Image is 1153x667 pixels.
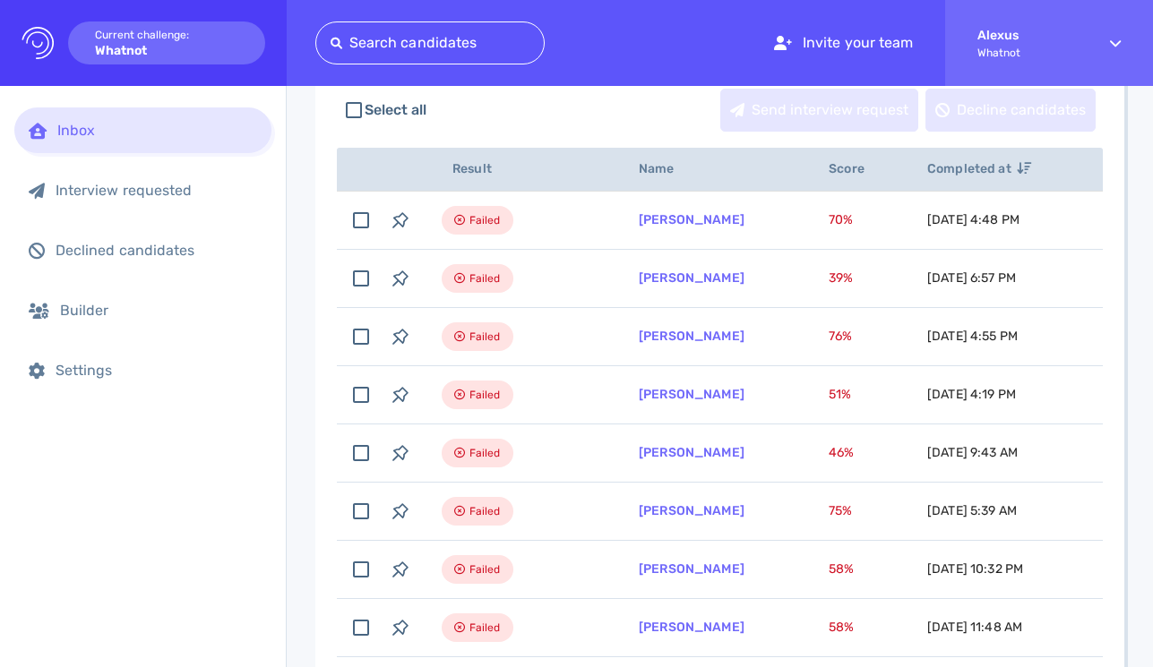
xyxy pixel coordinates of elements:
a: [PERSON_NAME] [639,329,744,344]
th: Result [420,148,617,192]
button: Decline candidates [925,89,1096,132]
a: [PERSON_NAME] [639,445,744,460]
span: Failed [469,384,501,406]
a: [PERSON_NAME] [639,620,744,635]
span: [DATE] 9:43 AM [927,445,1018,460]
span: 58 % [829,620,854,635]
a: [PERSON_NAME] [639,503,744,518]
span: [DATE] 4:55 PM [927,329,1018,344]
span: [DATE] 11:48 AM [927,620,1022,635]
strong: Alexus [977,28,1078,43]
span: [DATE] 10:32 PM [927,561,1023,577]
div: Send interview request [721,90,917,131]
div: Interview requested [56,182,257,199]
span: Failed [469,500,501,522]
div: Inbox [57,122,257,139]
span: 76 % [829,329,852,344]
div: Builder [60,302,257,319]
span: 51 % [829,387,851,402]
span: Failed [469,210,501,231]
a: [PERSON_NAME] [639,387,744,402]
span: [DATE] 6:57 PM [927,270,1016,286]
a: [PERSON_NAME] [639,212,744,227]
span: 58 % [829,561,854,577]
span: 70 % [829,212,853,227]
span: Failed [469,559,501,580]
span: 39 % [829,270,853,286]
span: 46 % [829,445,854,460]
span: Completed at [927,161,1031,176]
span: Whatnot [977,47,1078,59]
div: Decline candidates [926,90,1095,131]
span: Failed [469,268,501,289]
span: Failed [469,442,501,464]
span: Failed [469,326,501,347]
span: [DATE] 4:48 PM [927,212,1020,227]
span: Failed [469,617,501,638]
a: [PERSON_NAME] [639,561,744,577]
button: Send interview request [720,89,918,132]
span: Name [639,161,694,176]
a: [PERSON_NAME] [639,270,744,286]
span: Select all [365,99,427,121]
span: [DATE] 4:19 PM [927,387,1016,402]
div: Settings [56,362,257,379]
div: Declined candidates [56,242,257,259]
span: Score [829,161,884,176]
span: [DATE] 5:39 AM [927,503,1017,518]
span: 75 % [829,503,852,518]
